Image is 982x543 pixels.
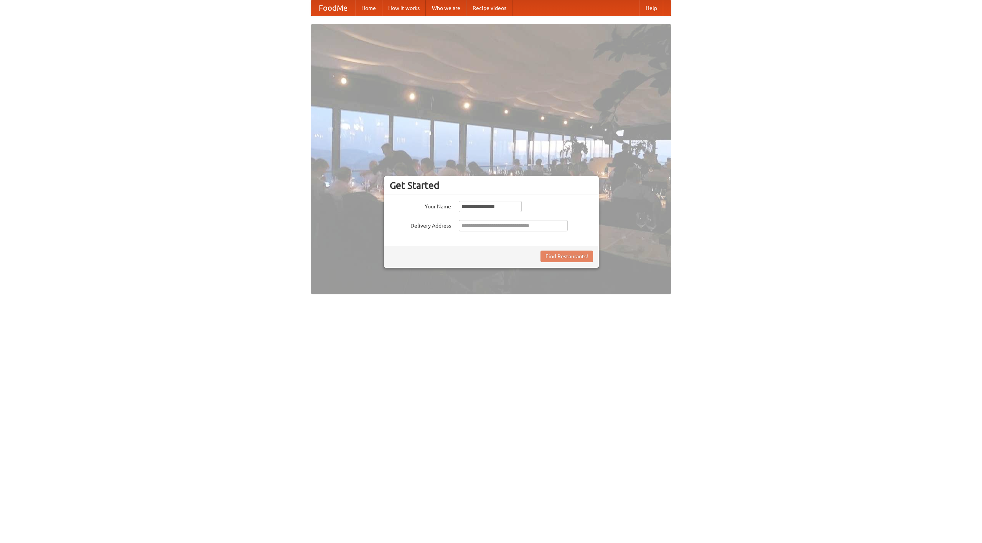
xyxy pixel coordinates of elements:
a: How it works [382,0,426,16]
button: Find Restaurants! [540,251,593,262]
a: FoodMe [311,0,355,16]
a: Help [639,0,663,16]
h3: Get Started [390,180,593,191]
a: Recipe videos [466,0,512,16]
label: Your Name [390,201,451,210]
a: Home [355,0,382,16]
a: Who we are [426,0,466,16]
label: Delivery Address [390,220,451,229]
